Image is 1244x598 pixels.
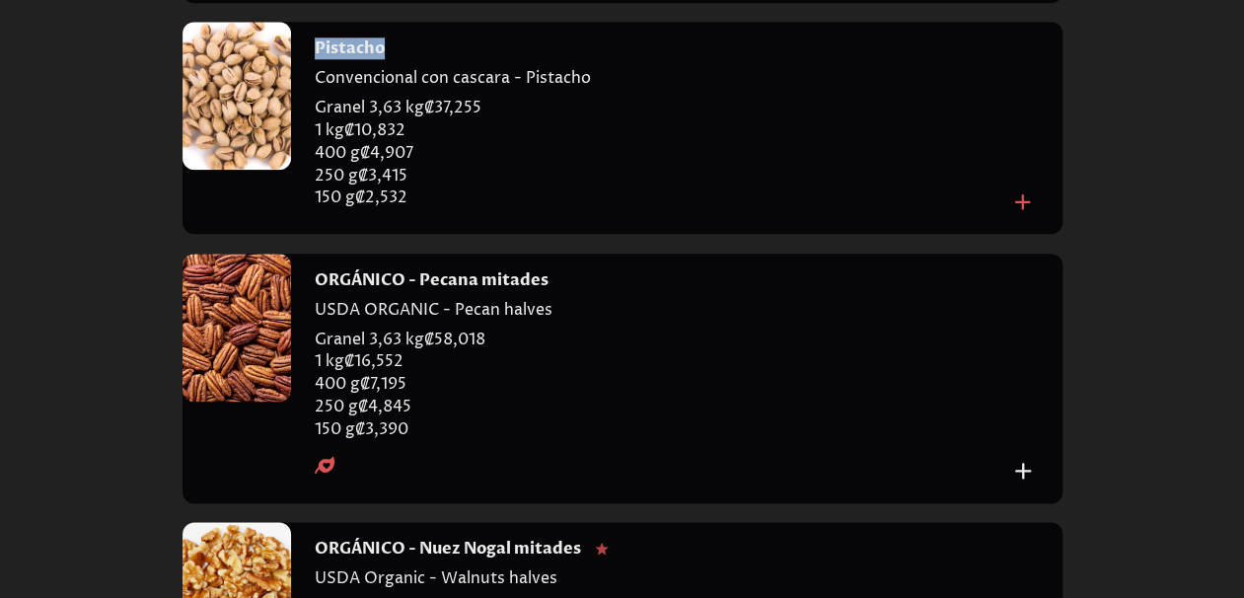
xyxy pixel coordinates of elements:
[315,67,1008,97] p: Convencional con cascara - Pistacho
[315,538,581,560] h4: ORGÁNICO - Nuez Nogal mitades
[315,418,1008,441] p: 150 g ₡ 3,390
[315,269,549,291] h4: ORGÁNICO - Pecana mitades
[315,97,1008,119] p: Granel 3,63 kg ₡ 37,255
[315,119,1008,142] p: 1 kg ₡ 10,832
[315,396,1008,418] p: 250 g ₡ 4,845
[315,567,1008,597] p: USDA Organic - Walnuts halves
[315,329,1008,351] p: Granel 3,63 kg ₡ 58,018
[315,187,1008,209] p: 150 g ₡ 2,532
[315,165,1008,187] p: 250 g ₡ 3,415
[315,299,1008,329] p: USDA ORGANIC - Pecan halves
[315,37,385,59] h4: Pistacho
[315,350,1008,373] p: 1 kg ₡ 16,552
[1007,455,1038,486] button: Add to cart
[315,373,1008,396] p: 400 g ₡ 7,195
[315,142,1008,165] p: 400 g ₡ 4,907
[1007,187,1038,217] button: Add to cart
